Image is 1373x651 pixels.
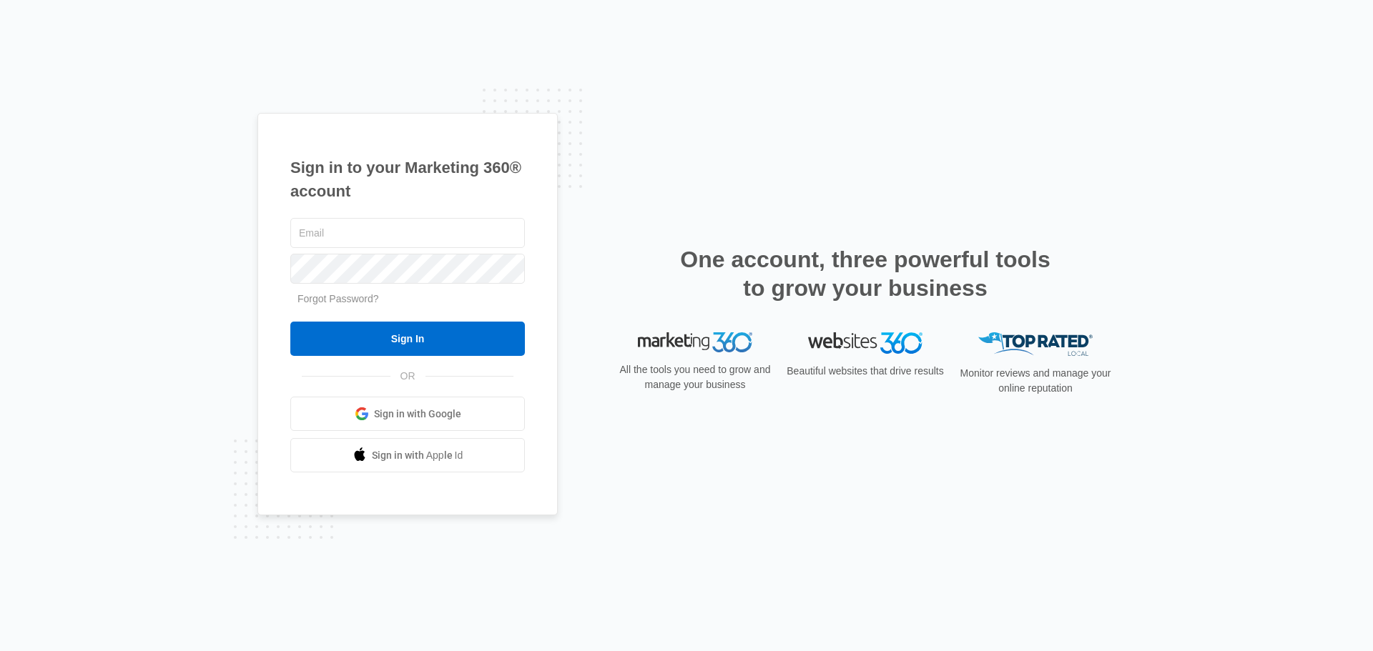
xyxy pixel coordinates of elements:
[290,397,525,431] a: Sign in with Google
[290,156,525,203] h1: Sign in to your Marketing 360® account
[955,366,1116,396] p: Monitor reviews and manage your online reputation
[297,293,379,304] a: Forgot Password?
[638,332,752,352] img: Marketing 360
[374,407,461,422] span: Sign in with Google
[390,369,425,384] span: OR
[676,245,1055,302] h2: One account, three powerful tools to grow your business
[808,332,922,353] img: Websites 360
[785,364,945,379] p: Beautiful websites that drive results
[615,362,775,392] p: All the tools you need to grow and manage your business
[290,322,525,356] input: Sign In
[978,332,1093,356] img: Top Rated Local
[290,438,525,472] a: Sign in with Apple Id
[290,218,525,248] input: Email
[372,448,463,463] span: Sign in with Apple Id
